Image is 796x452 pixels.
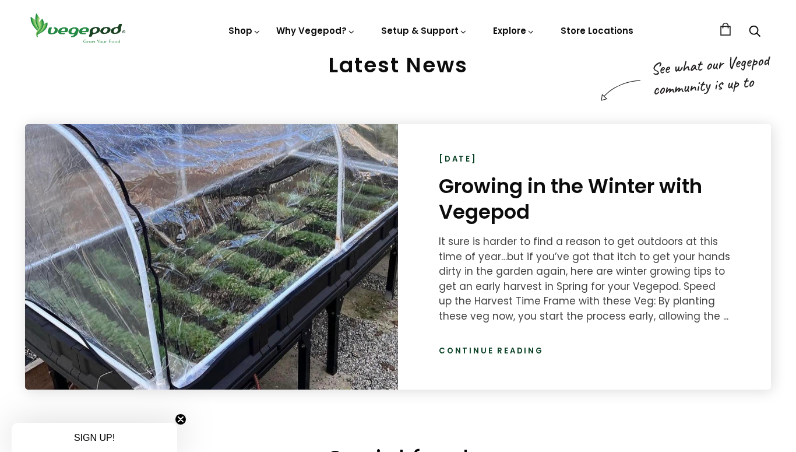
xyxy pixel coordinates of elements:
h2: Latest News [25,52,771,78]
a: Store Locations [561,24,633,37]
a: Shop [228,24,261,37]
a: Setup & Support [381,24,467,37]
a: Search [749,26,760,38]
span: SIGN UP! [74,433,115,443]
a: Continue reading [439,345,544,357]
div: It sure is harder to find a reason to get outdoors at this time of year…but if you’ve got that it... [439,234,730,324]
button: Close teaser [175,414,186,425]
time: [DATE] [439,153,477,165]
div: SIGN UP!Close teaser [12,423,177,452]
a: Explore [493,24,535,37]
a: Growing in the Winter with Vegepod [439,172,702,226]
a: Why Vegepod? [276,24,355,37]
img: Vegepod [25,12,130,45]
